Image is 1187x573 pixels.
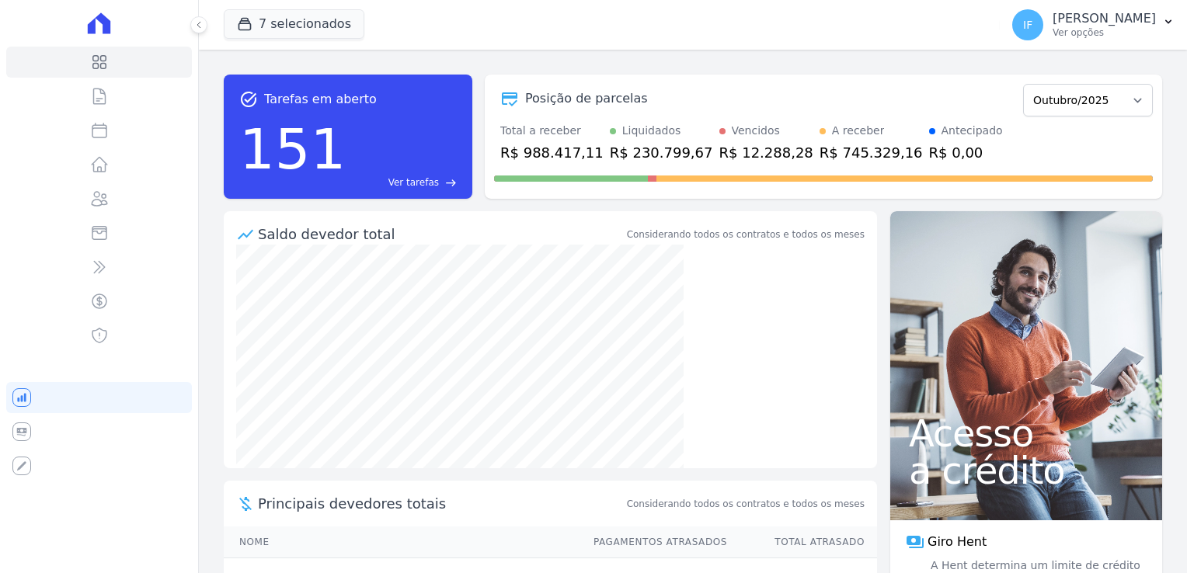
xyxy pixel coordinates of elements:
div: Considerando todos os contratos e todos os meses [627,227,865,241]
div: R$ 12.288,28 [719,142,813,163]
span: Ver tarefas [388,175,439,189]
div: Total a receber [500,123,604,139]
th: Total Atrasado [728,526,877,558]
span: task_alt [239,90,258,109]
button: 7 selecionados [224,9,364,39]
button: IF [PERSON_NAME] Ver opções [1000,3,1187,47]
span: Acesso [909,415,1143,452]
div: R$ 0,00 [929,142,1003,163]
div: Antecipado [942,123,1003,139]
div: R$ 745.329,16 [820,142,923,163]
div: Saldo devedor total [258,224,624,245]
span: Giro Hent [928,533,987,551]
th: Nome [224,526,579,558]
span: IF [1023,19,1032,30]
p: [PERSON_NAME] [1053,11,1156,26]
span: a crédito [909,452,1143,489]
a: Ver tarefas east [352,175,457,189]
div: R$ 988.417,11 [500,142,604,163]
div: R$ 230.799,67 [610,142,713,163]
div: 151 [239,109,346,189]
span: Tarefas em aberto [264,90,377,109]
div: A receber [832,123,885,139]
span: east [445,177,457,189]
div: Vencidos [732,123,780,139]
span: Considerando todos os contratos e todos os meses [627,497,865,511]
p: Ver opções [1053,26,1156,39]
div: Liquidados [622,123,681,139]
span: Principais devedores totais [258,493,624,514]
th: Pagamentos Atrasados [579,526,728,558]
div: Posição de parcelas [525,89,648,108]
